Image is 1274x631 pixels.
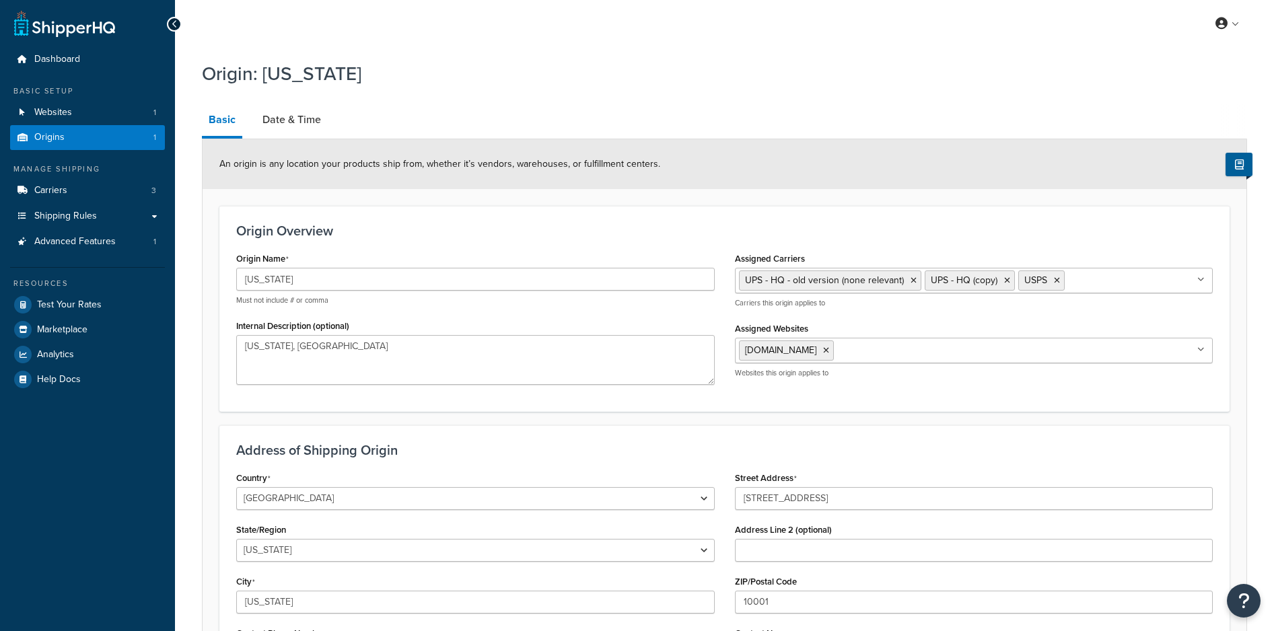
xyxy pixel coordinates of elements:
li: Carriers [10,178,165,203]
label: Assigned Websites [735,324,808,334]
span: Test Your Rates [37,299,102,311]
a: Dashboard [10,47,165,72]
div: Manage Shipping [10,163,165,175]
p: Must not include # or comma [236,295,715,305]
label: Address Line 2 (optional) [735,525,832,535]
span: Marketplace [37,324,87,336]
a: Basic [202,104,242,139]
label: Street Address [735,473,797,484]
span: Shipping Rules [34,211,97,222]
button: Open Resource Center [1227,584,1261,618]
a: Origins1 [10,125,165,150]
li: Advanced Features [10,229,165,254]
span: 1 [153,132,156,143]
span: USPS [1024,273,1047,287]
span: UPS - HQ - old version (none relevant) [745,273,904,287]
span: Dashboard [34,54,80,65]
span: Help Docs [37,374,81,385]
span: Advanced Features [34,236,116,248]
a: Test Your Rates [10,293,165,317]
a: Analytics [10,342,165,367]
p: Carriers this origin applies to [735,298,1213,308]
a: Websites1 [10,100,165,125]
a: Advanced Features1 [10,229,165,254]
span: Websites [34,107,72,118]
div: Resources [10,278,165,289]
label: Origin Name [236,254,289,264]
h3: Origin Overview [236,223,1213,238]
h1: Origin: [US_STATE] [202,61,1230,87]
div: Basic Setup [10,85,165,97]
a: Marketplace [10,318,165,342]
a: Carriers3 [10,178,165,203]
span: 1 [153,236,156,248]
label: Internal Description (optional) [236,321,349,331]
li: Origins [10,125,165,150]
a: Help Docs [10,367,165,392]
label: Country [236,473,271,484]
label: State/Region [236,525,286,535]
label: City [236,577,255,587]
a: Date & Time [256,104,328,136]
a: Shipping Rules [10,204,165,229]
span: 1 [153,107,156,118]
span: Analytics [37,349,74,361]
span: An origin is any location your products ship from, whether it’s vendors, warehouses, or fulfillme... [219,157,660,171]
li: Websites [10,100,165,125]
span: UPS - HQ (copy) [931,273,997,287]
textarea: [US_STATE], [GEOGRAPHIC_DATA] [236,335,715,385]
span: [DOMAIN_NAME] [745,343,816,357]
button: Show Help Docs [1226,153,1252,176]
label: ZIP/Postal Code [735,577,797,587]
span: 3 [151,185,156,196]
label: Assigned Carriers [735,254,805,264]
h3: Address of Shipping Origin [236,443,1213,457]
span: Carriers [34,185,67,196]
p: Websites this origin applies to [735,368,1213,378]
span: Origins [34,132,65,143]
